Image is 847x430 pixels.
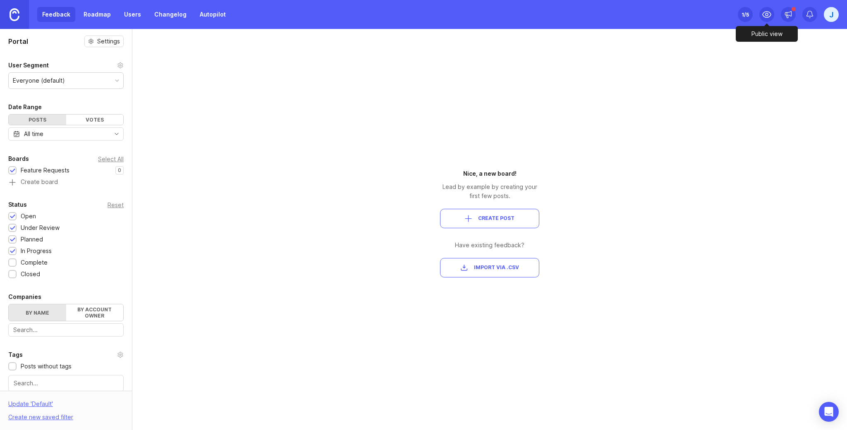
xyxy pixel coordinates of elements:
[8,179,124,186] a: Create board
[440,209,539,228] button: Create Post
[21,362,72,371] div: Posts without tags
[97,37,120,45] span: Settings
[66,115,124,125] div: Votes
[8,413,73,422] div: Create new saved filter
[21,223,60,232] div: Under Review
[149,7,191,22] a: Changelog
[440,241,539,250] div: Have existing feedback?
[8,102,42,112] div: Date Range
[195,7,231,22] a: Autopilot
[21,166,69,175] div: Feature Requests
[440,169,539,178] div: Nice, a new board!
[819,402,839,422] div: Open Intercom Messenger
[9,115,66,125] div: Posts
[8,200,27,210] div: Status
[738,7,753,22] button: 1/5
[98,157,124,161] div: Select All
[824,7,839,22] button: J
[14,379,118,388] input: Search...
[119,7,146,22] a: Users
[736,26,798,42] div: Public view
[24,129,43,139] div: All time
[13,325,119,334] input: Search...
[440,182,539,201] div: Lead by example by creating your first few posts.
[474,264,519,271] span: Import via .csv
[8,60,49,70] div: User Segment
[9,304,66,321] label: By name
[108,203,124,207] div: Reset
[84,36,124,47] button: Settings
[8,154,29,164] div: Boards
[21,235,43,244] div: Planned
[21,258,48,267] div: Complete
[21,270,40,279] div: Closed
[21,212,36,221] div: Open
[66,304,124,321] label: By account owner
[110,131,123,137] svg: toggle icon
[79,7,116,22] a: Roadmap
[10,8,19,21] img: Canny Home
[8,399,53,413] div: Update ' Default '
[440,258,539,277] button: Import via .csv
[8,36,28,46] h1: Portal
[8,350,23,360] div: Tags
[13,76,65,85] div: Everyone (default)
[21,246,52,256] div: In Progress
[742,9,749,20] div: 1 /5
[118,167,121,174] p: 0
[8,292,41,302] div: Companies
[478,215,514,222] span: Create Post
